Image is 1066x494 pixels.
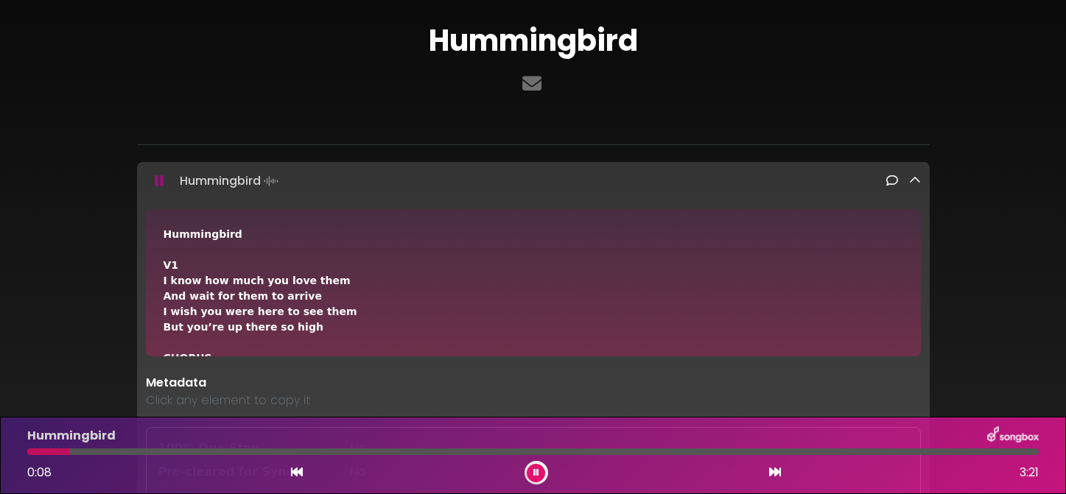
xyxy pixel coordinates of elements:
[146,392,921,409] p: Click any element to copy it
[146,374,921,392] p: Metadata
[1020,464,1039,481] span: 3:21
[261,171,281,191] img: waveform4.gif
[137,23,930,58] h1: Hummingbird
[180,171,281,191] p: Hummingbird
[987,426,1039,445] img: songbox-logo-white.png
[27,464,52,481] span: 0:08
[27,427,116,445] p: Hummingbird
